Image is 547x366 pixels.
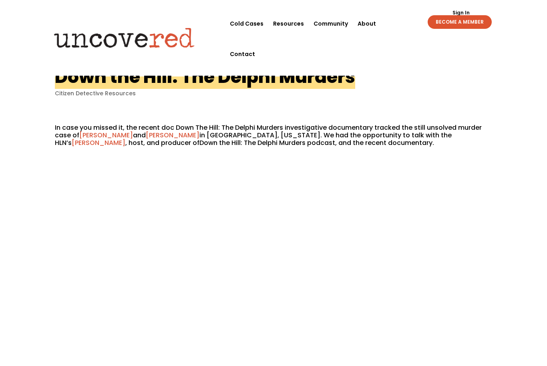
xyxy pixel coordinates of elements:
a: Community [314,8,348,39]
a: About [358,8,376,39]
span: and [79,131,199,140]
span: podcast, and the recent documentary. [307,138,434,147]
span: In case you missed it, the recent doc Down The Hill: The Delphi Murders investigative documentary... [55,123,482,140]
a: [PERSON_NAME] [79,131,133,140]
a: Resources [273,8,304,39]
h1: Down the Hill: The Delphi Murders [55,64,355,89]
img: Uncovered logo [47,22,201,53]
a: Citizen Detective Resources [55,89,136,97]
span: , host, and producer of [125,138,199,147]
a: Contact [230,39,255,69]
a: [PERSON_NAME] [72,138,125,147]
a: [PERSON_NAME] [146,131,199,140]
a: Cold Cases [230,8,263,39]
a: Sign In [448,10,474,15]
span: in [GEOGRAPHIC_DATA], [US_STATE]. We had the opportunity to talk with the HLN’s [55,131,452,147]
a: BECOME A MEMBER [428,15,492,29]
span: Down the Hill: The Delphi Murders [199,138,306,147]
